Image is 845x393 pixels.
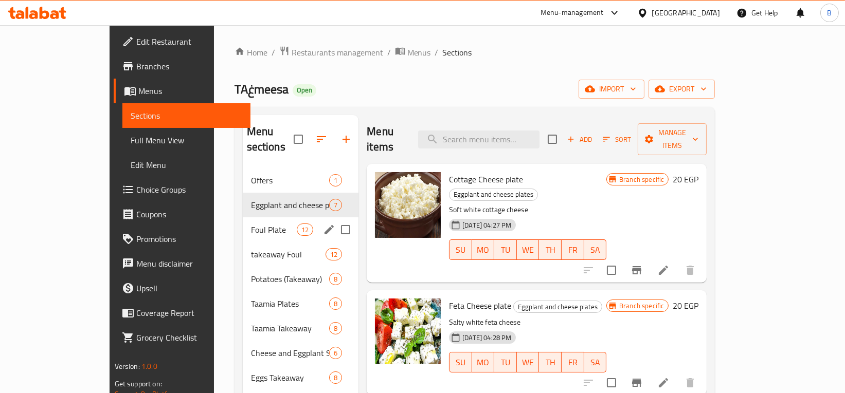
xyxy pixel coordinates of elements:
span: TU [498,355,513,370]
div: Menu-management [541,7,604,19]
span: WE [521,355,535,370]
span: Choice Groups [136,183,242,196]
span: Sort items [596,132,638,147]
button: FR [562,352,584,372]
button: edit [321,222,337,237]
button: delete [678,258,703,283]
span: FR [566,242,580,257]
span: Feta Cheese plate [449,298,511,313]
button: import [579,80,644,99]
div: Eggplant and cheese plates7 [243,193,359,217]
div: items [329,273,342,285]
span: SA [588,242,603,257]
span: Eggs Takeaway [251,371,330,384]
h6: 20 EGP [673,172,698,186]
div: Eggs Takeaway8 [243,365,359,390]
span: 7 [330,200,341,210]
span: Sections [443,46,472,59]
div: Eggplant and cheese plates [449,189,538,201]
a: Menu disclaimer [114,251,250,276]
span: 8 [330,324,341,333]
span: Offers [251,174,330,186]
span: [DATE] 04:28 PM [458,333,515,343]
a: Grocery Checklist [114,325,250,350]
img: Cottage Cheese plate [375,172,441,238]
button: TH [539,352,562,372]
button: FR [562,239,584,260]
a: Edit menu item [657,377,670,389]
div: items [329,347,342,359]
button: MO [472,352,495,372]
div: Foul Plate12edit [243,217,359,242]
span: Coupons [136,208,242,220]
a: Coverage Report [114,301,250,325]
button: Manage items [638,123,707,155]
div: Potatoes (Takeaway) [251,273,330,285]
span: SA [588,355,603,370]
div: items [329,322,342,334]
span: 8 [330,274,341,284]
div: items [329,371,342,384]
a: Menus [395,46,431,59]
span: MO [476,355,491,370]
span: Taamia Takeaway [251,322,330,334]
span: Foul Plate [251,223,297,236]
span: 1.0.0 [141,360,157,373]
span: Branch specific [615,301,668,311]
button: SA [584,352,607,372]
li: / [387,46,391,59]
span: Restaurants management [292,46,383,59]
a: Home [235,46,267,59]
input: search [418,130,540,148]
span: Eggplant and cheese plates [450,189,537,200]
span: Branch specific [615,175,668,184]
a: Upsell [114,276,250,301]
span: Promotions [136,233,242,245]
span: SU [454,355,468,370]
span: [DATE] 04:27 PM [458,220,515,230]
button: SU [449,352,472,372]
span: Sort [603,134,631,145]
span: Branches [136,60,242,72]
span: TAغmeesa [235,78,289,101]
div: Eggplant and cheese plates [251,199,330,211]
span: 12 [297,225,313,235]
div: Cheese and Eggplant Sandwiches6 [243,341,359,365]
span: Manage items [646,126,698,152]
span: Add [566,134,594,145]
span: Add item [563,132,596,147]
button: export [649,80,715,99]
button: MO [472,239,495,260]
span: Select to update [601,259,622,281]
span: FR [566,355,580,370]
div: Taamia Plates [251,297,330,310]
a: Edit Restaurant [114,29,250,54]
span: Full Menu View [131,134,242,146]
span: Cheese and Eggplant Sandwiches [251,347,330,359]
span: 8 [330,299,341,309]
div: [GEOGRAPHIC_DATA] [652,7,720,18]
span: import [587,83,636,96]
div: takeaway Foul [251,248,326,260]
span: 6 [330,348,341,358]
span: SU [454,242,468,257]
div: takeaway Foul12 [243,242,359,267]
button: WE [517,239,540,260]
li: / [435,46,439,59]
button: WE [517,352,540,372]
span: TU [498,242,513,257]
div: Taamia Plates8 [243,291,359,316]
button: SA [584,239,607,260]
button: Sort [600,132,634,147]
span: Get support on: [115,377,162,390]
p: Soft white cottage cheese [449,203,606,216]
a: Choice Groups [114,177,250,202]
span: Coverage Report [136,307,242,319]
div: Open [293,84,316,97]
a: Coupons [114,202,250,227]
div: items [329,297,342,310]
div: Offers1 [243,168,359,193]
button: Branch-specific-item [624,258,649,283]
